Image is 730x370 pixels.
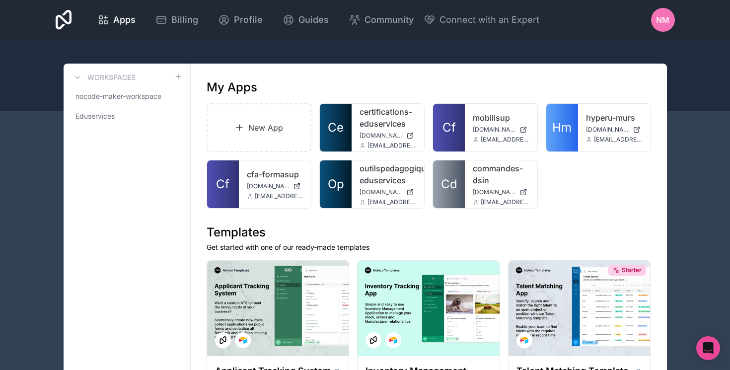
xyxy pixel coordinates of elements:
[89,9,144,31] a: Apps
[360,106,416,130] a: certifications-eduservices
[207,160,239,208] a: Cf
[586,126,643,134] a: [DOMAIN_NAME]
[594,136,643,144] span: [EMAIL_ADDRESS][DOMAIN_NAME]
[546,104,578,151] a: Hm
[328,120,344,136] span: Ce
[367,198,416,206] span: [EMAIL_ADDRESS][DOMAIN_NAME]
[113,13,136,27] span: Apps
[552,120,572,136] span: Hm
[207,242,651,252] p: Get started with one of our ready-made templates
[72,107,182,125] a: Eduservices
[473,188,515,196] span: [DOMAIN_NAME]
[622,266,642,274] span: Starter
[360,132,402,140] span: [DOMAIN_NAME]
[75,111,115,121] span: Eduservices
[473,112,529,124] a: mobilisup
[656,14,669,26] span: NM
[298,13,329,27] span: Guides
[320,104,352,151] a: Ce
[473,162,529,186] a: commandes-dsin
[87,73,136,82] h3: Workspaces
[586,112,643,124] a: hyperu-murs
[255,192,303,200] span: [EMAIL_ADDRESS][DOMAIN_NAME]
[239,336,247,344] img: Airtable Logo
[72,72,136,83] a: Workspaces
[360,132,416,140] a: [DOMAIN_NAME]
[72,87,182,105] a: nocode-maker-workspace
[473,188,529,196] a: [DOMAIN_NAME]
[147,9,206,31] a: Billing
[360,162,416,186] a: outilspedagogiques-eduservices
[341,9,422,31] a: Community
[247,182,303,190] a: [DOMAIN_NAME]
[207,103,312,152] a: New App
[520,336,528,344] img: Airtable Logo
[216,176,229,192] span: Cf
[210,9,271,31] a: Profile
[360,188,402,196] span: [DOMAIN_NAME]
[473,126,515,134] span: [DOMAIN_NAME]
[234,13,263,27] span: Profile
[171,13,198,27] span: Billing
[247,168,303,180] a: cfa-formasup
[433,160,465,208] a: Cd
[275,9,337,31] a: Guides
[365,13,414,27] span: Community
[696,336,720,360] div: Open Intercom Messenger
[433,104,465,151] a: Cf
[441,176,457,192] span: Cd
[481,198,529,206] span: [EMAIL_ADDRESS][DOMAIN_NAME]
[442,120,456,136] span: Cf
[367,142,416,149] span: [EMAIL_ADDRESS][DOMAIN_NAME]
[207,224,651,240] h1: Templates
[320,160,352,208] a: Op
[473,126,529,134] a: [DOMAIN_NAME]
[75,91,161,101] span: nocode-maker-workspace
[439,13,539,27] span: Connect with an Expert
[424,13,539,27] button: Connect with an Expert
[389,336,397,344] img: Airtable Logo
[360,188,416,196] a: [DOMAIN_NAME]
[328,176,344,192] span: Op
[207,79,257,95] h1: My Apps
[481,136,529,144] span: [EMAIL_ADDRESS][DOMAIN_NAME]
[247,182,290,190] span: [DOMAIN_NAME]
[586,126,629,134] span: [DOMAIN_NAME]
